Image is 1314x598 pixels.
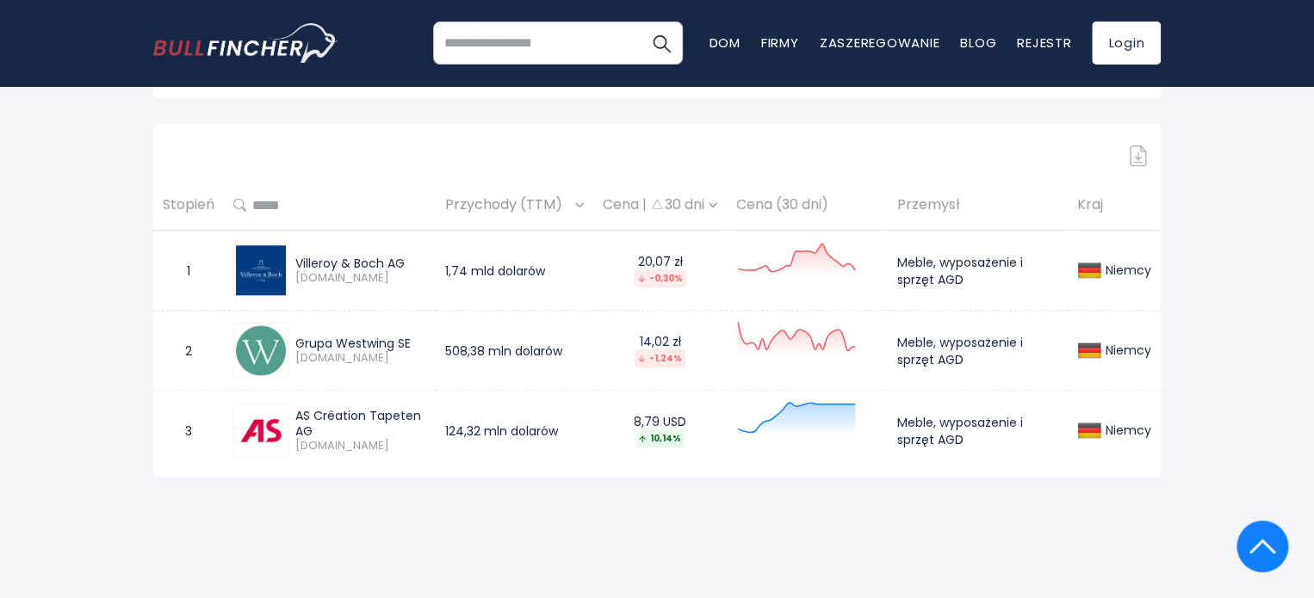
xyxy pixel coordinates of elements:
img: WEW.DE.png [236,325,286,375]
font: Niemcy [1106,422,1151,439]
font: Villeroy & Boch AG [295,255,405,272]
a: Login [1092,22,1161,65]
font: 508,38 mln dolarów [445,342,562,360]
button: Szukaj [640,22,683,65]
font: -1,24% [649,352,682,365]
font: 3 [185,422,192,440]
font: Meble, wyposażenie i sprzęt AGD [897,414,1023,448]
a: Blog [960,34,996,52]
font: [DOMAIN_NAME] [295,349,389,366]
font: Grupa Westwing SE [295,335,411,352]
font: Niemcy [1106,342,1151,359]
font: Przychody (TTM) [445,194,562,214]
a: Dom [710,34,741,52]
font: 1 [187,262,190,280]
font: Meble, wyposażenie i sprzęt AGD [897,254,1023,288]
img: ACWN.DE.png [236,405,286,455]
font: Cena (30 dni) [736,194,828,214]
a: Zaszeregowanie [820,34,940,52]
font: 124,32 mln dolarów [445,422,558,440]
font: 1,74 mld dolarów [445,262,545,280]
font: 30 dni [665,194,704,214]
font: 14,02 zł [640,333,681,350]
font: [DOMAIN_NAME] [295,437,389,453]
font: 8,79 USD [634,413,686,430]
img: logo gil [153,23,338,63]
a: Rejestr [1017,34,1071,52]
font: Cena | [603,194,647,214]
font: Login [1108,34,1144,52]
font: Przemysł [897,194,959,214]
font: -0,30% [649,272,683,285]
font: Niemcy [1106,262,1151,279]
font: 20,07 zł [638,253,683,270]
font: [DOMAIN_NAME] [295,269,389,286]
a: Firmy [761,34,799,52]
font: 2 [185,342,192,360]
font: Meble, wyposażenie i sprzęt AGD [897,334,1023,368]
font: Stopień [163,194,214,214]
font: AS Création Tapeten AG [295,407,421,440]
font: 10,14% [650,432,681,445]
img: VIB3.DE.png [236,245,286,295]
a: Przejdź do strony głównej [153,23,338,63]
